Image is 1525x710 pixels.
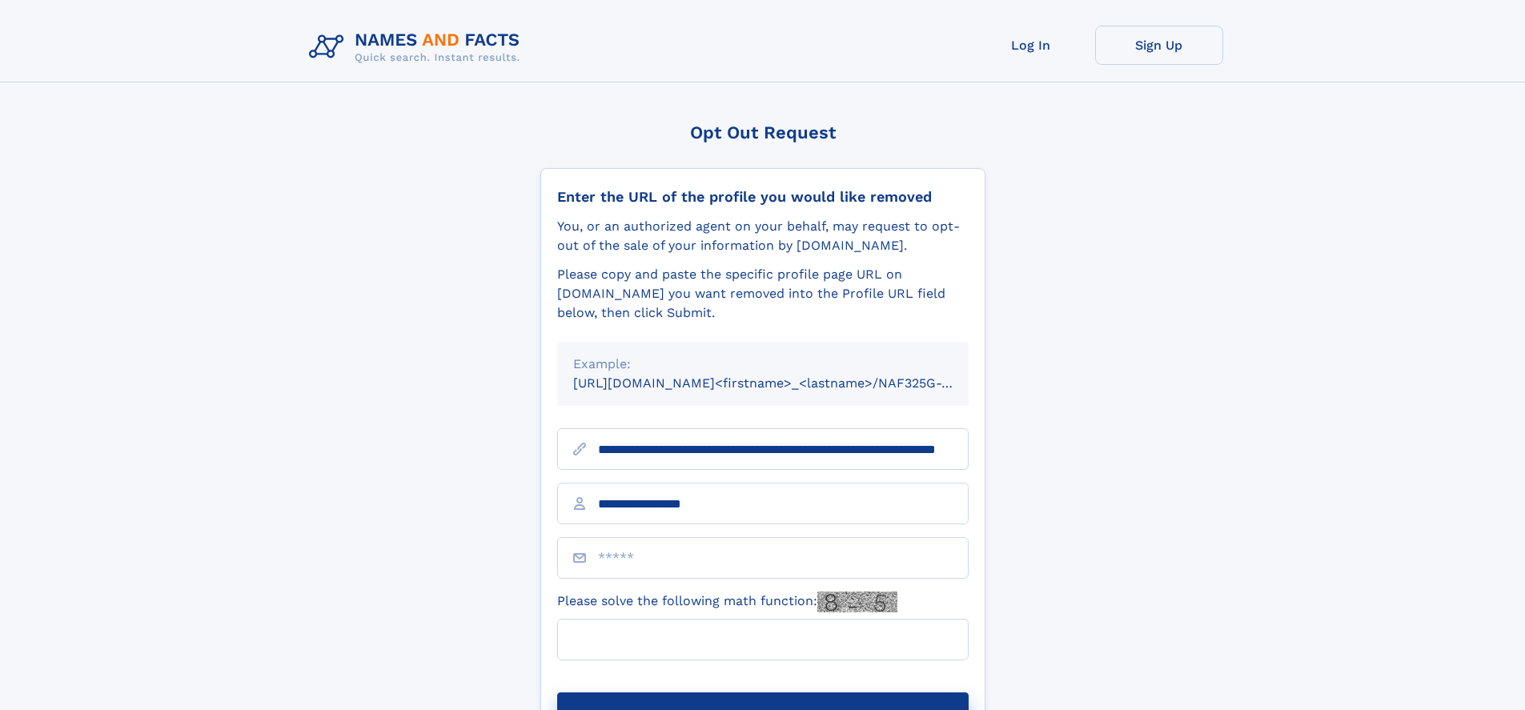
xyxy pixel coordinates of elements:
[573,355,953,374] div: Example:
[557,188,969,206] div: Enter the URL of the profile you would like removed
[967,26,1095,65] a: Log In
[573,375,999,391] small: [URL][DOMAIN_NAME]<firstname>_<lastname>/NAF325G-xxxxxxxx
[557,217,969,255] div: You, or an authorized agent on your behalf, may request to opt-out of the sale of your informatio...
[303,26,533,69] img: Logo Names and Facts
[557,265,969,323] div: Please copy and paste the specific profile page URL on [DOMAIN_NAME] you want removed into the Pr...
[540,122,985,142] div: Opt Out Request
[1095,26,1223,65] a: Sign Up
[557,592,897,612] label: Please solve the following math function:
